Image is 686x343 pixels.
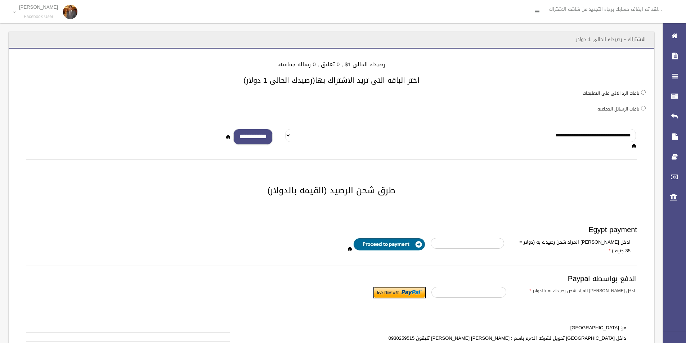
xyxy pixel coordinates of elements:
h4: رصيدك الحالى 1$ , 0 تعليق , 0 رساله جماعيه. [17,62,646,68]
header: الاشتراك - رصيدك الحالى 1 دولار [567,32,654,46]
label: باقات الرد الالى على التعليقات [583,89,640,97]
label: من [GEOGRAPHIC_DATA] [367,324,632,332]
p: [PERSON_NAME] [19,4,58,10]
label: ادخل [PERSON_NAME] المراد شحن رصيدك به بالدولار [512,287,640,295]
h3: اختر الباقه التى تريد الاشتراك بها(رصيدك الحالى 1 دولار) [17,76,646,84]
input: Submit [373,287,426,298]
h2: طرق شحن الرصيد (القيمه بالدولار) [17,186,646,195]
small: Facebook User [19,14,58,19]
label: باقات الرسائل الجماعيه [597,105,640,113]
label: ادخل [PERSON_NAME] المراد شحن رصيدك به (دولار = 35 جنيه ) [510,238,636,255]
h3: الدفع بواسطه Paypal [26,275,637,283]
h3: Egypt payment [26,226,637,234]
